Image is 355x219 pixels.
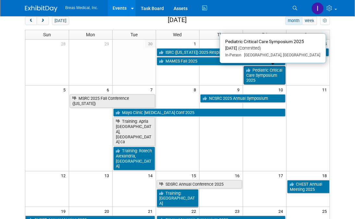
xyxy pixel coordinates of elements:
span: 1 [193,40,199,48]
span: 19 [61,207,69,215]
span: 11 [322,86,330,94]
a: Training: Rotech Alexandria, [GEOGRAPHIC_DATA] [113,147,155,170]
i: Personalize Calendar [323,19,327,23]
span: [GEOGRAPHIC_DATA], [GEOGRAPHIC_DATA] [242,53,321,57]
span: 22 [191,207,199,215]
span: Mon [86,32,95,37]
span: 18 [322,171,330,179]
h2: [DATE] [168,17,187,24]
span: Tue [130,32,138,37]
span: 24 [278,207,286,215]
span: 15 [191,171,199,179]
span: 4 [324,40,330,48]
img: Inga Dolezar [312,2,324,15]
img: ExhibitDay [25,6,57,12]
button: next [37,17,49,25]
span: 12 [61,171,69,179]
span: 30 [145,40,156,48]
span: 23 [235,207,243,215]
span: 13 [104,171,112,179]
span: 9 [237,86,243,94]
span: 7 [150,86,156,94]
a: SDSRC Annual Conference 2025 [157,180,242,189]
span: 10 [278,86,286,94]
button: prev [25,17,37,25]
span: 20 [104,207,112,215]
a: Pediatric Critical Care Symposium 2025 [244,66,286,85]
span: 29 [104,40,112,48]
a: CHEST Annual Meeting 2025 [287,180,330,193]
span: Wed [173,32,182,37]
button: month [285,17,302,25]
a: Training: Apria [GEOGRAPHIC_DATA], [GEOGRAPHIC_DATA] ca [113,117,155,146]
a: ISRC ([US_STATE]) 2025 Respiratory Care Seminar [157,48,329,57]
span: 14 [148,171,156,179]
span: In-Person [225,53,242,57]
span: 8 [193,86,199,94]
a: Training: [GEOGRAPHIC_DATA] [157,189,199,208]
span: Sun [43,32,51,37]
div: [DATE] [225,46,321,51]
span: 5 [63,86,69,94]
span: Thu [217,32,225,37]
a: NCSRC 2025 Annual Symposium [200,94,286,103]
span: 17 [278,171,286,179]
span: 21 [148,207,156,215]
a: MSRC 2025 Fall Conference ([US_STATE]) [70,94,155,108]
span: 28 [61,40,69,48]
a: Mayo Clinic [MEDICAL_DATA] Conf 2025 [113,109,286,117]
span: Breas Medical, Inc. [65,6,98,10]
button: myCustomButton [320,17,330,25]
a: MAMES Fall 2025 [157,57,286,65]
button: [DATE] [52,17,69,25]
span: 16 [235,171,243,179]
span: 25 [322,207,330,215]
span: (Committed) [237,46,261,51]
button: week [302,17,317,25]
span: 6 [106,86,112,94]
span: Pediatric Critical Care Symposium 2025 [225,39,304,44]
